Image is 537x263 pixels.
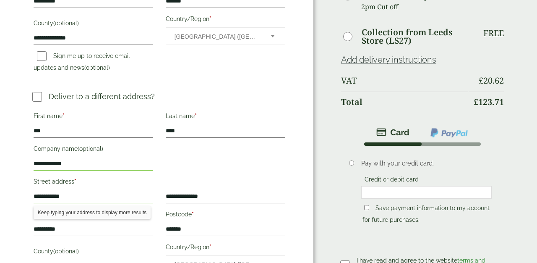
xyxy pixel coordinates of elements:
label: First name [34,110,153,124]
abbr: required [209,16,211,22]
img: stripe.png [376,127,409,137]
span: United Kingdom (UK) [175,28,260,45]
label: Country/Region [166,13,285,27]
label: Company name [34,143,153,157]
th: VAT [341,71,468,91]
span: Country/Region [166,27,285,45]
abbr: required [74,178,76,185]
label: Sign me up to receive email updates and news [34,53,130,74]
span: (optional) [53,248,79,255]
p: Free [483,28,504,38]
abbr: required [192,211,194,218]
span: £ [479,75,483,86]
bdi: 20.62 [479,75,504,86]
abbr: required [63,113,65,119]
label: Credit or debit card [361,176,422,185]
abbr: required [209,244,211,250]
label: Postcode [166,208,285,223]
p: 2pm Cut off [361,0,468,13]
label: Save payment information to my account for future purchases. [362,205,490,226]
label: County [34,17,153,32]
abbr: required [195,113,197,119]
span: £ [474,96,478,108]
p: Deliver to a different address? [49,91,155,102]
label: County [34,245,153,260]
img: ppcp-gateway.png [430,127,469,138]
iframe: Secure card payment input frame [364,189,489,196]
input: Sign me up to receive email updates and news(optional) [37,51,47,61]
span: (optional) [78,145,103,152]
label: Last name [166,110,285,124]
label: Street address [34,176,153,190]
bdi: 123.71 [474,96,504,108]
label: Country/Region [166,241,285,255]
a: Add delivery instructions [341,55,436,65]
span: (optional) [53,20,79,26]
div: Keep typing your address to display more results [34,206,151,219]
label: Collection from Leeds Store (LS27) [362,28,468,45]
p: Pay with your credit card. [361,159,492,168]
th: Total [341,92,468,112]
span: (optional) [84,64,110,71]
